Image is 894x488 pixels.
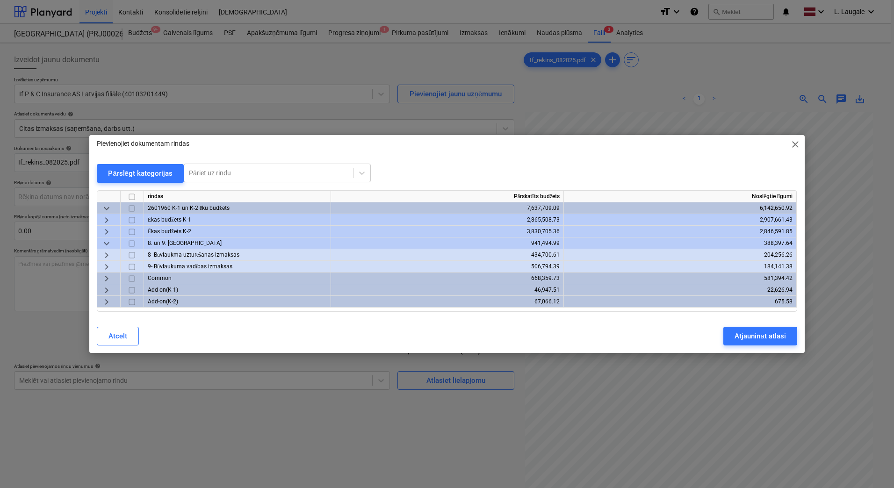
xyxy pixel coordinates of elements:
[568,226,793,237] div: 2,846,591.85
[335,284,560,296] div: 46,947.51
[148,275,172,281] span: Common
[568,261,793,273] div: 184,141.38
[568,296,793,308] div: 675.58
[148,298,178,305] span: Add-on(K-2)
[101,238,112,249] span: keyboard_arrow_down
[97,139,189,149] p: Pievienojiet dokumentam rindas
[97,327,139,345] button: Atcelt
[148,287,178,293] span: Add-on(K-1)
[101,285,112,296] span: keyboard_arrow_right
[568,284,793,296] div: 22,626.94
[335,261,560,273] div: 506,794.39
[101,296,112,308] span: keyboard_arrow_right
[97,164,184,183] button: Pārslēgt kategorijas
[335,202,560,214] div: 7,637,709.09
[568,214,793,226] div: 2,907,661.43
[108,167,173,179] div: Pārslēgt kategorijas
[148,251,239,258] span: 8- Būvlaukma uzturēšanas izmaksas
[335,226,560,237] div: 3,830,705.36
[108,330,127,342] div: Atcelt
[148,228,191,235] span: Ēkas budžets K-2
[101,203,112,214] span: keyboard_arrow_down
[101,226,112,237] span: keyboard_arrow_right
[335,237,560,249] div: 941,494.99
[568,249,793,261] div: 204,256.26
[101,261,112,273] span: keyboard_arrow_right
[335,273,560,284] div: 668,359.73
[335,296,560,308] div: 67,066.12
[564,191,797,202] div: Noslēgtie līgumi
[148,263,232,270] span: 9- Būvlaukuma vadības izmaksas
[331,191,564,202] div: Pārskatīts budžets
[568,237,793,249] div: 388,397.64
[847,443,894,488] iframe: Chat Widget
[790,139,801,150] span: close
[148,216,191,223] span: Ēkas budžets K-1
[148,240,222,246] span: 8. un 9. sadaļas
[568,273,793,284] div: 581,394.42
[723,327,797,345] button: Atjaunināt atlasi
[101,250,112,261] span: keyboard_arrow_right
[144,191,331,202] div: rindas
[148,205,230,211] span: 2601960 K-1 un K-2 ēku budžets
[335,249,560,261] div: 434,700.61
[101,273,112,284] span: keyboard_arrow_right
[735,330,786,342] div: Atjaunināt atlasi
[568,202,793,214] div: 6,142,650.92
[335,214,560,226] div: 2,865,508.73
[101,215,112,226] span: keyboard_arrow_right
